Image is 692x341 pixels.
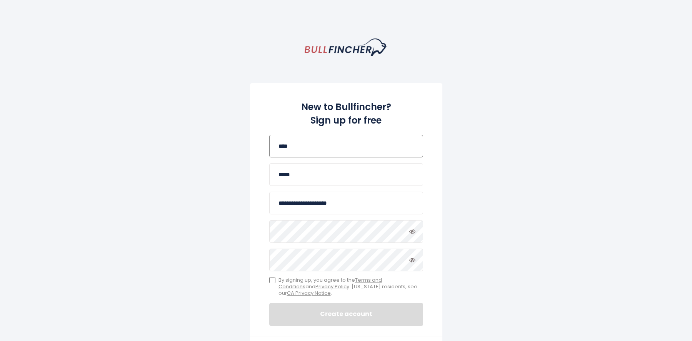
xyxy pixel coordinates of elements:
a: Privacy Policy [315,283,349,290]
a: Terms and Conditions [278,276,382,290]
span: By signing up, you agree to the and . [US_STATE] residents, see our . [278,277,423,297]
a: homepage [305,38,387,56]
input: By signing up, you agree to theTerms and ConditionsandPrivacy Policy. [US_STATE] residents, see o... [269,277,275,283]
a: CA Privacy Notice [287,289,331,297]
i: Toggle password visibility [409,228,415,234]
h2: New to Bullfincher? Sign up for free [269,100,423,127]
button: Create account [269,303,423,326]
